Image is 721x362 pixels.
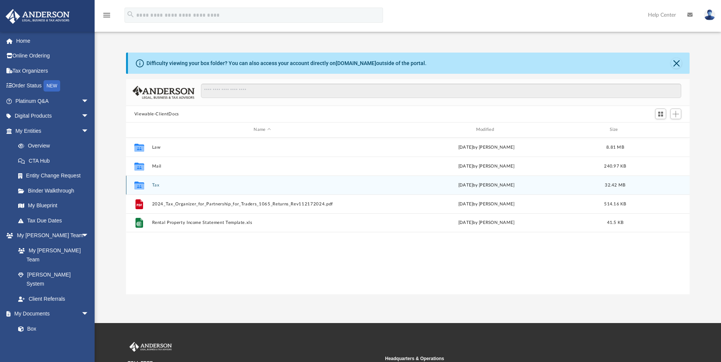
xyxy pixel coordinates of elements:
[11,213,100,228] a: Tax Due Dates
[376,182,596,188] div: [DATE] by [PERSON_NAME]
[606,145,624,149] span: 8.81 MB
[11,168,100,183] a: Entity Change Request
[634,126,687,133] div: id
[5,228,97,243] a: My [PERSON_NAME] Teamarrow_drop_down
[5,93,100,109] a: Platinum Q&Aarrow_drop_down
[671,58,682,68] button: Close
[5,63,100,78] a: Tax Organizers
[652,198,669,210] button: More options
[3,9,72,24] img: Anderson Advisors Platinum Portal
[5,33,100,48] a: Home
[11,198,97,213] a: My Blueprint
[604,202,626,206] span: 514.16 KB
[44,80,60,92] div: NEW
[385,355,637,362] small: Headquarters & Operations
[146,59,427,67] div: Difficulty viewing your box folder? You can also access your account directly on outside of the p...
[81,228,97,244] span: arrow_drop_down
[11,267,97,291] a: [PERSON_NAME] System
[5,109,100,124] a: Digital Productsarrow_drop_down
[152,145,372,150] button: Law
[11,336,97,351] a: Meeting Minutes
[126,138,690,294] div: grid
[11,291,97,306] a: Client Referrals
[376,126,597,133] div: Modified
[152,183,372,188] button: Tax
[134,111,179,118] button: Viewable-ClientDocs
[336,60,376,66] a: [DOMAIN_NAME]
[102,11,111,20] i: menu
[376,219,596,226] div: [DATE] by [PERSON_NAME]
[201,84,681,98] input: Search files and folders
[652,217,669,228] button: More options
[5,48,100,64] a: Online Ordering
[152,202,372,207] button: 2024_Tax_Organizer_for_Partnership_for_Traders_1065_Returns_Rev112172024.pdf
[11,138,100,154] a: Overview
[152,164,372,169] button: Mail
[152,220,372,225] button: Rental Property Income Statement Template.xls
[5,123,100,138] a: My Entitiesarrow_drop_down
[11,183,100,198] a: Binder Walkthrough
[126,10,135,19] i: search
[11,153,100,168] a: CTA Hub
[704,9,715,20] img: User Pic
[5,306,97,322] a: My Documentsarrow_drop_down
[604,164,626,168] span: 240.97 KB
[607,221,623,225] span: 41.5 KB
[81,109,97,124] span: arrow_drop_down
[670,109,682,119] button: Add
[81,93,97,109] span: arrow_drop_down
[151,126,372,133] div: Name
[11,243,93,267] a: My [PERSON_NAME] Team
[376,163,596,169] div: [DATE] by [PERSON_NAME]
[129,126,148,133] div: id
[600,126,630,133] div: Size
[81,306,97,322] span: arrow_drop_down
[102,14,111,20] a: menu
[605,183,625,187] span: 32.42 MB
[128,342,173,352] img: Anderson Advisors Platinum Portal
[11,321,93,336] a: Box
[376,200,596,207] div: [DATE] by [PERSON_NAME]
[655,109,666,119] button: Switch to Grid View
[81,123,97,139] span: arrow_drop_down
[376,144,596,151] div: [DATE] by [PERSON_NAME]
[5,78,100,94] a: Order StatusNEW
